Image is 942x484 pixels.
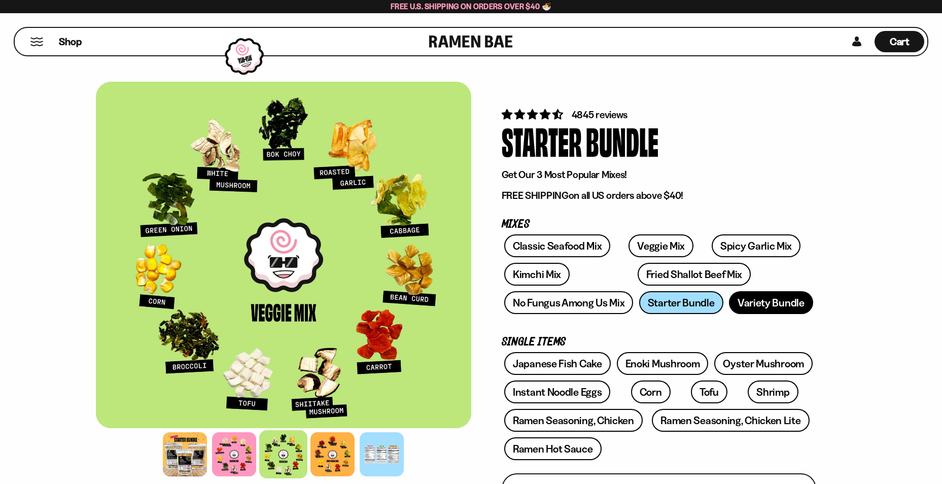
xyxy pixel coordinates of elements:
a: Classic Seafood Mix [504,234,610,257]
a: Ramen Seasoning, Chicken Lite [652,409,809,432]
p: Single Items [502,337,816,347]
div: Cart [875,28,924,55]
a: Kimchi Mix [504,263,570,286]
span: Shop [59,35,82,49]
span: 4845 reviews [572,109,628,121]
strong: FREE SHIPPING [502,189,569,201]
a: Enoki Mushroom [617,352,709,375]
a: Veggie Mix [629,234,693,257]
p: Mixes [502,220,816,229]
span: Cart [890,36,910,48]
div: Starter [502,122,582,160]
a: Japanese Fish Cake [504,352,611,375]
p: Get Our 3 Most Popular Mixes! [502,168,816,181]
a: Shop [59,31,82,52]
a: Ramen Hot Sauce [504,437,602,460]
a: No Fungus Among Us Mix [504,291,633,314]
a: Instant Noodle Eggs [504,381,610,403]
p: on all US orders above $40! [502,189,816,202]
a: Variety Bundle [729,291,813,314]
a: Corn [631,381,671,403]
a: Tofu [691,381,727,403]
span: Free U.S. Shipping on Orders over $40 🍜 [391,2,551,11]
a: Spicy Garlic Mix [712,234,800,257]
button: Mobile Menu Trigger [30,38,44,46]
a: Fried Shallot Beef Mix [638,263,751,286]
div: Bundle [586,122,658,160]
a: Oyster Mushroom [714,352,813,375]
a: Shrimp [748,381,798,403]
a: Ramen Seasoning, Chicken [504,409,643,432]
span: 4.71 stars [502,108,565,121]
